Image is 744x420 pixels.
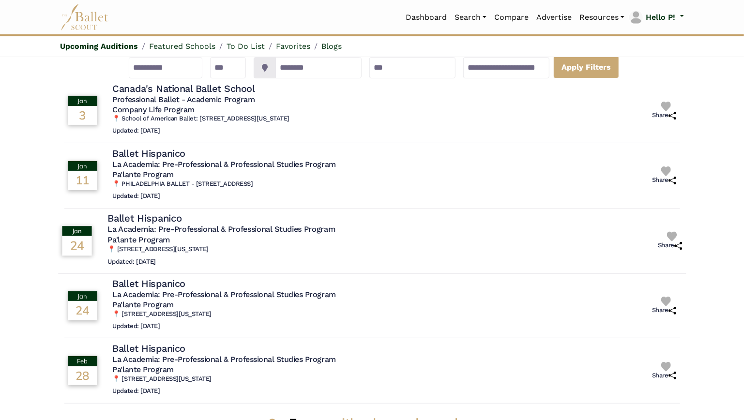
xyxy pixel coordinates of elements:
p: Hello P! [646,11,675,24]
a: Search [451,7,490,28]
h6: 📍 School of American Ballet: [STREET_ADDRESS][US_STATE] [113,115,290,123]
h5: La Academia: Pre-Professional & Professional Studies Program [113,355,336,365]
h6: Share [652,176,676,184]
h6: Share [657,241,682,250]
h6: 📍 [STREET_ADDRESS][US_STATE] [107,245,335,253]
h6: 📍 [STREET_ADDRESS][US_STATE] [113,375,336,383]
div: Jan [68,96,97,105]
div: 11 [68,171,97,189]
h5: Company Life Program [113,105,290,115]
a: Advertise [532,7,576,28]
a: Favorites [276,42,311,51]
h4: Canada's National Ballet School [113,82,255,95]
h4: Ballet Hispanico [107,211,182,225]
div: 3 [68,106,97,124]
h6: 📍 PHILADELPHIA BALLET - [STREET_ADDRESS] [113,180,336,188]
h4: Ballet Hispanico [113,277,185,290]
a: Resources [576,7,628,28]
h5: La Academia: Pre-Professional & Professional Studies Program [113,160,336,170]
input: Location [275,57,362,78]
a: Featured Schools [150,42,216,51]
h6: Updated: [DATE] [113,322,336,330]
a: To Do List [227,42,265,51]
h6: Share [652,306,676,315]
h5: Pa'lante Program [113,365,336,375]
h5: Professional Ballet - Academic Program [113,95,290,105]
div: 28 [68,366,97,385]
h4: Ballet Hispanico [113,147,185,160]
h6: Updated: [DATE] [107,257,335,266]
div: Feb [68,356,97,366]
div: 24 [68,301,97,319]
a: Apply Filters [553,56,619,78]
h5: Pa'lante Program [113,170,336,180]
a: Blogs [322,42,342,51]
h6: Updated: [DATE] [113,192,336,200]
h4: Ballet Hispanico [113,342,185,355]
h5: Pa'lante Program [113,300,336,310]
img: profile picture [629,11,643,24]
h6: 📍 [STREET_ADDRESS][US_STATE] [113,310,336,318]
h6: Updated: [DATE] [113,127,290,135]
h5: La Academia: Pre-Professional & Professional Studies Program [113,290,336,300]
h6: Updated: [DATE] [113,387,336,395]
a: Compare [490,7,532,28]
div: Jan [62,226,91,236]
h5: Pa'lante Program [107,235,335,245]
div: Jan [68,291,97,301]
a: Upcoming Auditions [61,42,138,51]
h6: Share [652,111,676,120]
h5: La Academia: Pre-Professional & Professional Studies Program [107,225,335,235]
div: Jan [68,161,97,171]
a: profile picture Hello P! [628,10,683,25]
div: 24 [62,236,91,255]
a: Dashboard [402,7,451,28]
h6: Share [652,372,676,380]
